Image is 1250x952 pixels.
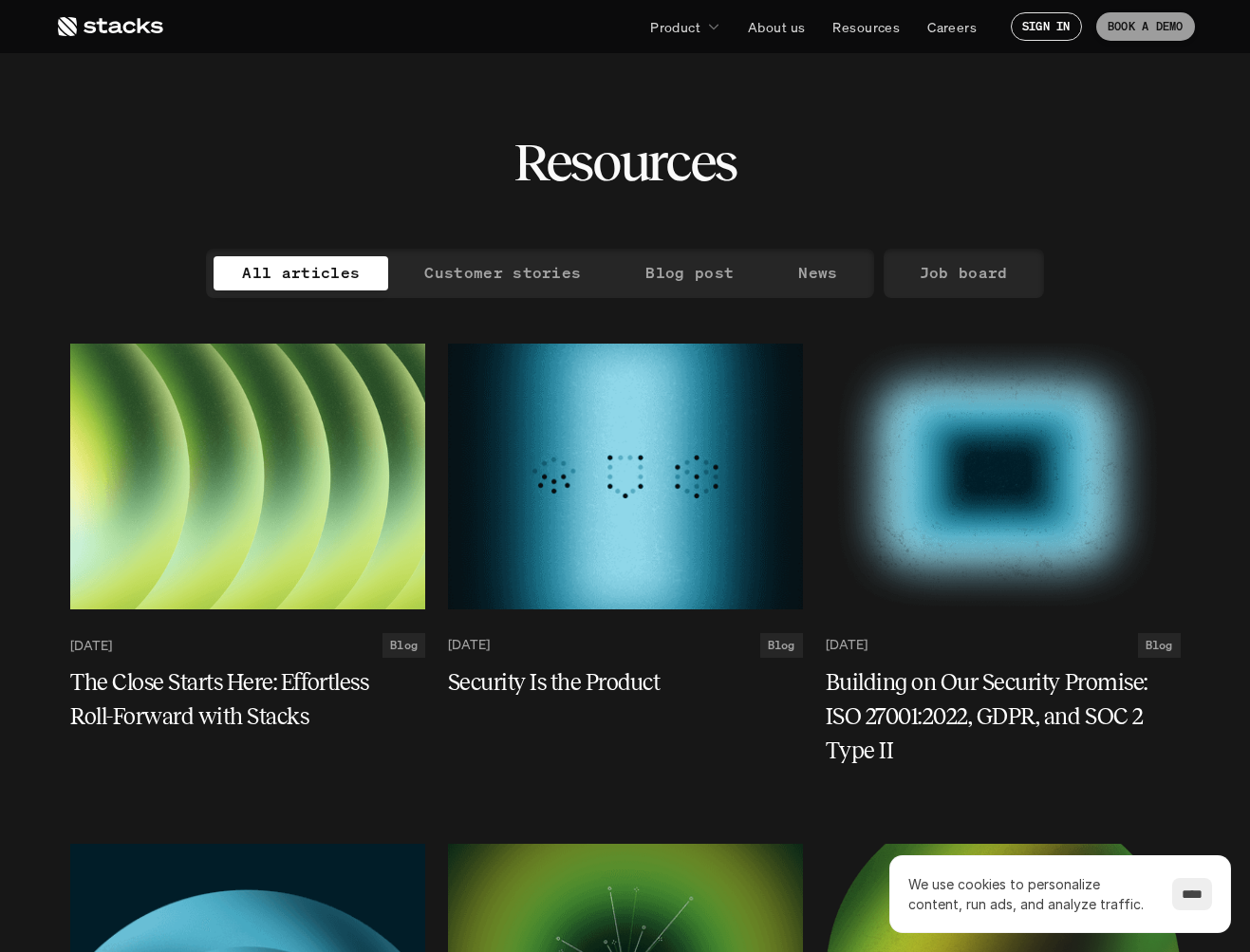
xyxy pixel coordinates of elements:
h5: Building on Our Security Promise: ISO 27001:2022, GDPR, and SOC 2 Type II [826,665,1158,768]
a: [DATE]Blog [70,633,425,658]
a: Resources [821,9,911,44]
p: Customer stories [424,259,581,287]
p: Blog post [645,259,734,287]
a: All articles [214,256,388,290]
p: Careers [927,17,977,37]
a: BOOK A DEMO [1096,12,1195,41]
p: BOOK A DEMO [1108,20,1184,33]
p: About us [748,17,805,37]
h2: Resources [513,133,737,192]
a: Building on Our Security Promise: ISO 27001:2022, GDPR, and SOC 2 Type II [826,665,1181,768]
p: All articles [242,259,360,287]
h5: Security Is the Product [448,665,780,700]
a: [DATE]Blog [448,633,803,658]
p: [DATE] [826,637,868,653]
h2: Blog [1146,639,1173,652]
a: News [770,256,866,290]
p: SIGN IN [1022,20,1071,33]
a: Customer stories [396,256,609,290]
a: Security Is the Product [448,665,803,700]
a: Privacy Policy [285,85,366,101]
a: About us [737,9,816,44]
p: We use cookies to personalize content, run ads, and analyze traffic. [908,874,1153,914]
a: SIGN IN [1011,12,1082,41]
p: Product [650,17,700,37]
h5: The Close Starts Here: Effortless Roll-Forward with Stacks [70,665,402,734]
a: Careers [916,9,988,44]
a: Job board [891,256,1036,290]
p: News [798,259,837,287]
a: [DATE]Blog [826,633,1181,658]
a: The Close Starts Here: Effortless Roll-Forward with Stacks [70,665,425,734]
h2: Blog [390,639,418,652]
p: [DATE] [448,637,490,653]
p: [DATE] [70,637,112,653]
p: Resources [832,17,900,37]
h2: Blog [768,639,795,652]
p: Job board [920,259,1008,287]
a: Blog post [617,256,762,290]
